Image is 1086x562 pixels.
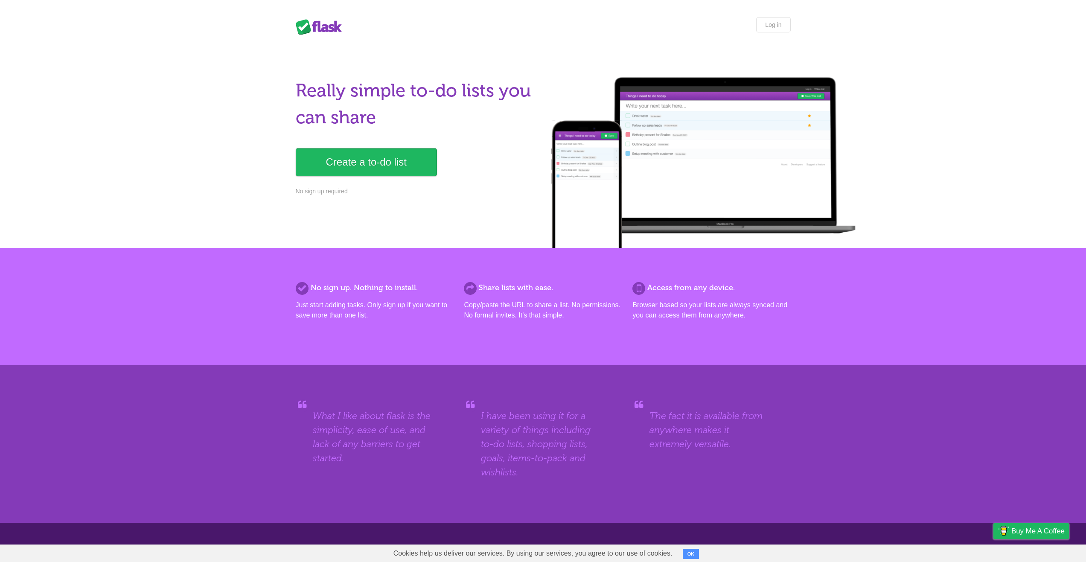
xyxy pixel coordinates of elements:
[481,409,605,479] blockquote: I have been using it for a variety of things including to-do lists, shopping lists, goals, items-...
[296,282,454,294] h2: No sign up. Nothing to install.
[296,19,347,35] div: Flask Lists
[296,148,437,176] a: Create a to-do list
[993,523,1069,539] a: Buy me a coffee
[756,17,790,32] a: Log in
[632,300,790,320] p: Browser based so your lists are always synced and you can access them from anywhere.
[296,300,454,320] p: Just start adding tasks. Only sign up if you want to save more than one list.
[464,300,622,320] p: Copy/paste the URL to share a list. No permissions. No formal invites. It's that simple.
[296,77,538,131] h1: Really simple to-do lists you can share
[385,545,681,562] span: Cookies help us deliver our services. By using our services, you agree to our use of cookies.
[683,549,699,559] button: OK
[464,282,622,294] h2: Share lists with ease.
[649,409,773,451] blockquote: The fact it is available from anywhere makes it extremely versatile.
[998,524,1009,538] img: Buy me a coffee
[313,409,437,465] blockquote: What I like about flask is the simplicity, ease of use, and lack of any barriers to get started.
[296,187,538,196] p: No sign up required
[632,282,790,294] h2: Access from any device.
[1011,524,1065,539] span: Buy me a coffee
